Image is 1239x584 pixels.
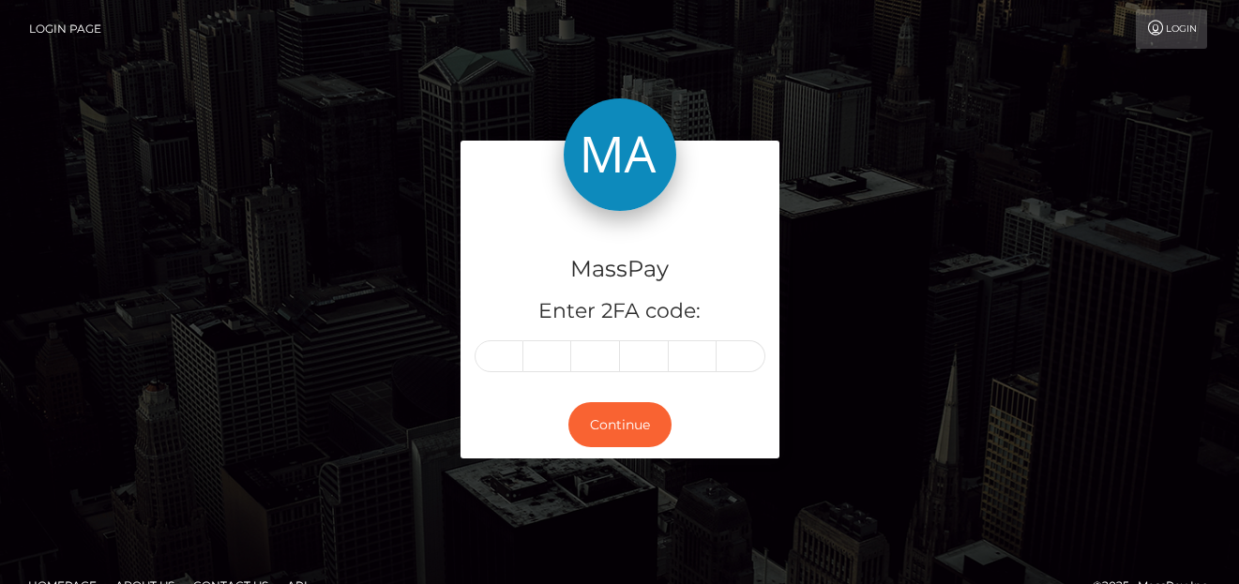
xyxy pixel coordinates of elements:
button: Continue [568,402,672,448]
a: Login Page [29,9,101,49]
img: MassPay [564,98,676,211]
a: Login [1136,9,1207,49]
h5: Enter 2FA code: [475,297,765,326]
h4: MassPay [475,253,765,286]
